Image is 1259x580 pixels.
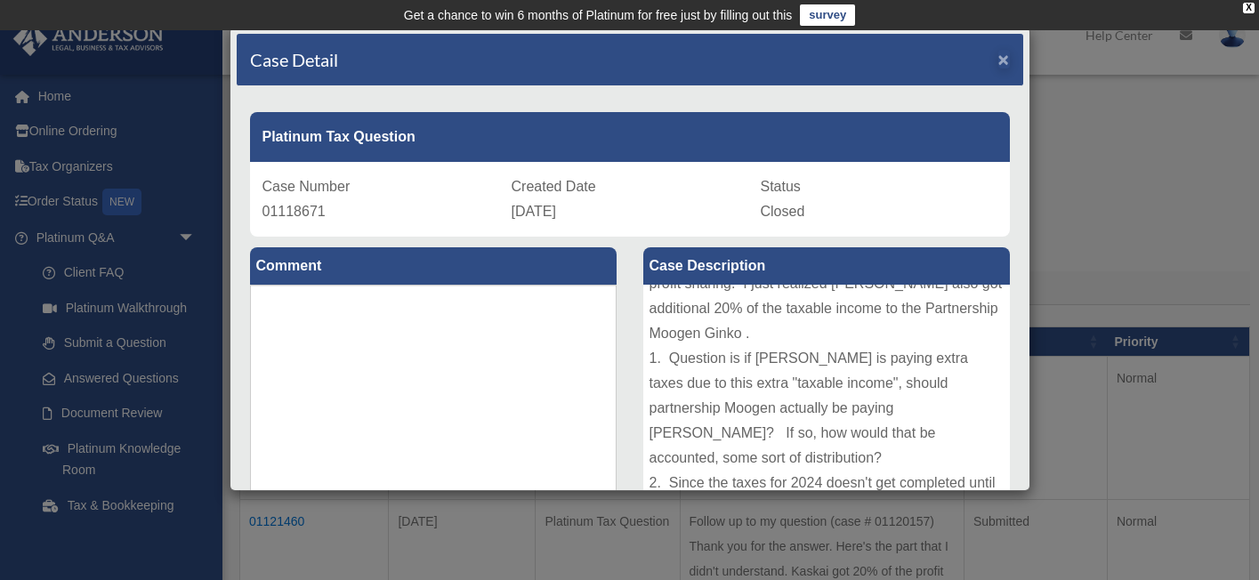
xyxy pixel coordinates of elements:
[643,247,1010,285] label: Case Description
[998,49,1010,69] span: ×
[643,285,1010,552] div: For my trading structure (Moogen Ginko) partnered with C corp (Kaskai) that just completed the ta...
[761,179,801,194] span: Status
[262,204,326,219] span: 01118671
[998,50,1010,68] button: Close
[250,247,617,285] label: Comment
[250,112,1010,162] div: Platinum Tax Question
[404,4,793,26] div: Get a chance to win 6 months of Platinum for free just by filling out this
[1243,3,1255,13] div: close
[800,4,855,26] a: survey
[512,204,556,219] span: [DATE]
[761,204,805,219] span: Closed
[512,179,596,194] span: Created Date
[250,47,338,72] h4: Case Detail
[262,179,351,194] span: Case Number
